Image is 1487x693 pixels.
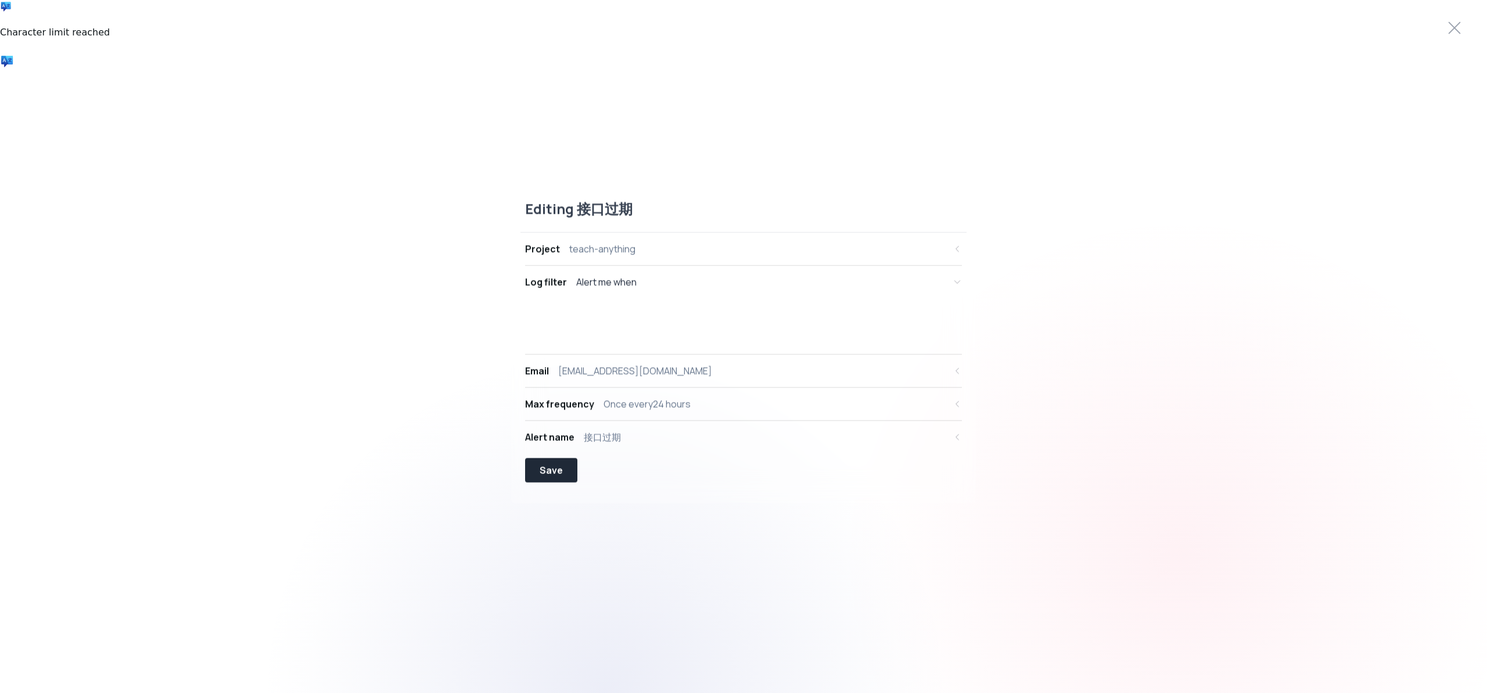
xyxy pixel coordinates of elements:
[525,354,962,387] button: Email[EMAIL_ADDRESS][DOMAIN_NAME]
[520,199,967,232] div: Editing 接口过期
[525,397,594,411] div: Max frequency
[525,458,577,482] button: Save
[540,463,563,477] div: Save
[525,242,560,256] div: Project
[584,430,621,444] div: 接口过期
[525,232,962,265] button: Projectteach-anything
[525,387,962,420] button: Max frequencyOnce every24 hours
[525,430,574,444] div: Alert name
[558,364,712,378] div: [EMAIL_ADDRESS][DOMAIN_NAME]
[569,242,635,256] div: teach-anything
[576,275,637,289] div: Alert me when
[525,364,549,378] div: Email
[525,421,962,453] button: Alert name接口过期
[525,265,962,298] button: Log filterAlert me when
[604,397,691,411] div: Once every 24 hours
[525,275,567,289] div: Log filter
